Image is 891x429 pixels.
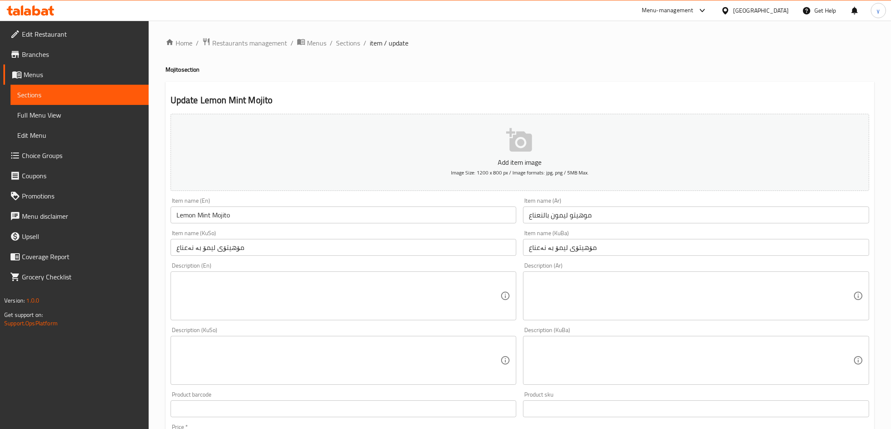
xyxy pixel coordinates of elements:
[22,252,142,262] span: Coverage Report
[3,226,149,247] a: Upsell
[165,38,192,48] a: Home
[3,44,149,64] a: Branches
[733,6,789,15] div: [GEOGRAPHIC_DATA]
[22,29,142,39] span: Edit Restaurant
[22,49,142,59] span: Branches
[22,211,142,221] span: Menu disclaimer
[291,38,293,48] li: /
[336,38,360,48] a: Sections
[3,145,149,166] a: Choice Groups
[3,166,149,186] a: Coupons
[22,231,142,241] span: Upsell
[370,38,408,48] span: item / update
[4,309,43,320] span: Get support on:
[297,38,326,48] a: Menus
[451,168,589,177] span: Image Size: 1200 x 800 px / Image formats: jpg, png / 5MB Max.
[307,38,326,48] span: Menus
[3,267,149,287] a: Grocery Checklist
[3,247,149,267] a: Coverage Report
[523,206,869,223] input: Enter name Ar
[171,206,517,223] input: Enter name En
[11,85,149,105] a: Sections
[202,38,287,48] a: Restaurants management
[523,239,869,256] input: Enter name KuBa
[11,105,149,125] a: Full Menu View
[171,400,517,417] input: Please enter product barcode
[3,186,149,206] a: Promotions
[22,171,142,181] span: Coupons
[171,239,517,256] input: Enter name KuSo
[3,24,149,44] a: Edit Restaurant
[3,206,149,226] a: Menu disclaimer
[4,295,25,306] span: Version:
[363,38,366,48] li: /
[26,295,39,306] span: 1.0.0
[17,130,142,140] span: Edit Menu
[165,38,874,48] nav: breadcrumb
[17,110,142,120] span: Full Menu View
[171,114,869,191] button: Add item imageImage Size: 1200 x 800 px / Image formats: jpg, png / 5MB Max.
[4,318,58,329] a: Support.OpsPlatform
[22,272,142,282] span: Grocery Checklist
[17,90,142,100] span: Sections
[523,400,869,417] input: Please enter product sku
[165,65,874,74] h4: Mojito section
[212,38,287,48] span: Restaurants management
[3,64,149,85] a: Menus
[877,6,880,15] span: y
[642,5,694,16] div: Menu-management
[11,125,149,145] a: Edit Menu
[196,38,199,48] li: /
[24,70,142,80] span: Menus
[171,94,869,107] h2: Update Lemon Mint Mojito
[22,191,142,201] span: Promotions
[330,38,333,48] li: /
[184,157,856,167] p: Add item image
[22,150,142,161] span: Choice Groups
